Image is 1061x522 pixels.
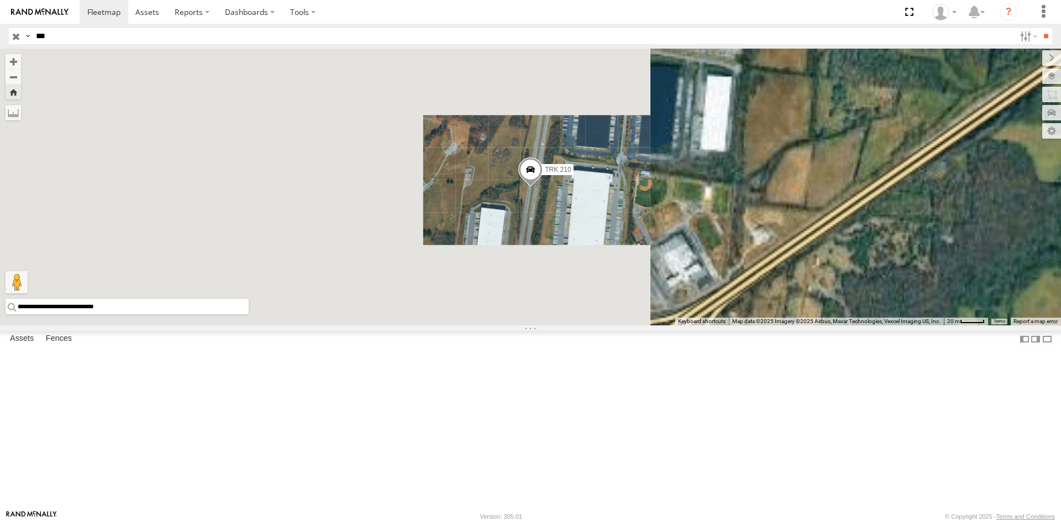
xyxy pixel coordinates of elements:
button: Zoom out [6,69,21,85]
a: Report a map error [1013,318,1058,324]
button: Drag Pegman onto the map to open Street View [6,271,28,293]
label: Search Query [23,28,32,44]
span: 20 m [947,318,960,324]
label: Dock Summary Table to the Left [1019,331,1030,347]
button: Zoom Home [6,85,21,99]
button: Keyboard shortcuts [678,318,726,325]
img: rand-logo.svg [11,8,69,16]
div: Nele . [928,4,960,20]
label: Dock Summary Table to the Right [1030,331,1041,347]
span: TRK 210 [545,166,571,173]
button: Map Scale: 20 m per 41 pixels [944,318,988,325]
label: Search Filter Options [1016,28,1039,44]
label: Map Settings [1042,123,1061,139]
label: Measure [6,105,21,120]
a: Visit our Website [6,511,57,522]
i: ? [1000,3,1017,21]
div: Version: 305.01 [480,513,522,520]
label: Assets [4,331,39,347]
label: Hide Summary Table [1042,331,1053,347]
span: Map data ©2025 Imagery ©2025 Airbus, Maxar Technologies, Vexcel Imaging US, Inc. [732,318,941,324]
a: Terms [994,319,1005,324]
a: Terms and Conditions [996,513,1055,520]
div: © Copyright 2025 - [945,513,1055,520]
button: Zoom in [6,54,21,69]
label: Fences [40,331,77,347]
